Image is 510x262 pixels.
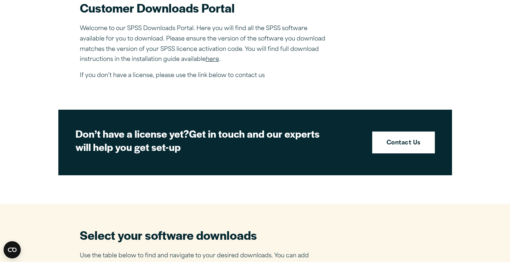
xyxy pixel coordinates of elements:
strong: Don’t have a license yet? [76,126,189,140]
strong: Contact Us [387,139,421,148]
a: Contact Us [372,132,435,154]
h2: Get in touch and our experts will help you get set-up [76,127,326,154]
h2: Select your software downloads [80,227,320,243]
a: here [206,57,219,62]
p: Welcome to our SPSS Downloads Portal. Here you will find all the SPSS software available for you ... [80,24,330,65]
button: Open CMP widget [4,241,21,258]
p: If you don’t have a license, please use the link below to contact us [80,71,330,81]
